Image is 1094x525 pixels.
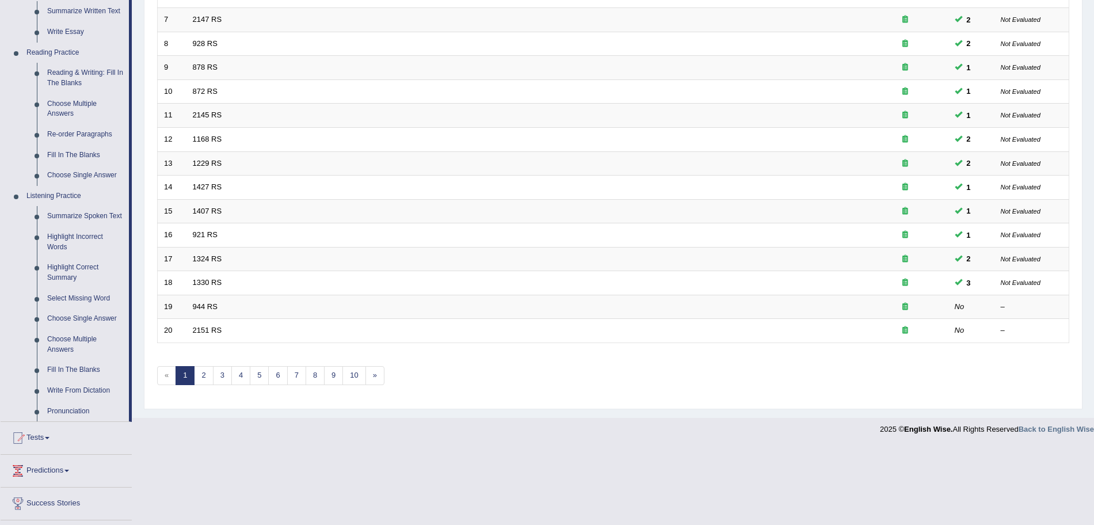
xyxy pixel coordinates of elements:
a: 4 [231,366,250,385]
td: 7 [158,8,186,32]
span: « [157,366,176,385]
span: You can still take this question [962,253,975,265]
a: 878 RS [193,63,218,71]
em: No [955,302,965,311]
td: 10 [158,79,186,104]
a: Choose Multiple Answers [42,329,129,360]
small: Not Evaluated [1001,136,1040,143]
a: 1330 RS [193,278,222,287]
a: 10 [342,366,365,385]
small: Not Evaluated [1001,184,1040,191]
span: You can still take this question [962,205,975,217]
a: 2151 RS [193,326,222,334]
a: Choose Single Answer [42,165,129,186]
a: 1168 RS [193,135,222,143]
td: 12 [158,127,186,151]
td: 14 [158,176,186,200]
div: Exam occurring question [868,277,942,288]
a: Write Essay [42,22,129,43]
div: Exam occurring question [868,254,942,265]
a: Re-order Paragraphs [42,124,129,145]
a: Listening Practice [21,186,129,207]
a: Reading & Writing: Fill In The Blanks [42,63,129,93]
div: Exam occurring question [868,39,942,50]
td: 17 [158,247,186,271]
td: 20 [158,319,186,343]
div: Exam occurring question [868,14,942,25]
span: You can still take this question [962,157,975,169]
a: Choose Multiple Answers [42,94,129,124]
span: You can still take this question [962,14,975,26]
div: – [1001,302,1063,313]
span: You can still take this question [962,229,975,241]
a: 8 [306,366,325,385]
a: Select Missing Word [42,288,129,309]
span: You can still take this question [962,109,975,121]
a: Back to English Wise [1019,425,1094,433]
div: Exam occurring question [868,110,942,121]
a: Highlight Incorrect Words [42,227,129,257]
small: Not Evaluated [1001,256,1040,262]
div: 2025 © All Rights Reserved [880,418,1094,435]
em: No [955,326,965,334]
a: 5 [250,366,269,385]
td: 11 [158,104,186,128]
div: Exam occurring question [868,206,942,217]
a: 928 RS [193,39,218,48]
small: Not Evaluated [1001,231,1040,238]
a: Write From Dictation [42,381,129,401]
a: 2147 RS [193,15,222,24]
div: – [1001,325,1063,336]
a: 6 [268,366,287,385]
strong: English Wise. [904,425,952,433]
div: Exam occurring question [868,325,942,336]
a: 2 [194,366,213,385]
a: 1407 RS [193,207,222,215]
td: 16 [158,223,186,248]
div: Exam occurring question [868,62,942,73]
span: You can still take this question [962,277,975,289]
a: Fill In The Blanks [42,360,129,381]
td: 19 [158,295,186,319]
a: Choose Single Answer [42,309,129,329]
td: 18 [158,271,186,295]
a: Pronunciation [42,401,129,422]
a: 921 RS [193,230,218,239]
small: Not Evaluated [1001,64,1040,71]
a: Predictions [1,455,132,484]
td: 13 [158,151,186,176]
a: Fill In The Blanks [42,145,129,166]
div: Exam occurring question [868,158,942,169]
small: Not Evaluated [1001,40,1040,47]
a: 1229 RS [193,159,222,168]
a: Summarize Spoken Text [42,206,129,227]
span: You can still take this question [962,133,975,145]
div: Exam occurring question [868,230,942,241]
a: 872 RS [193,87,218,96]
div: Exam occurring question [868,182,942,193]
a: 7 [287,366,306,385]
a: Success Stories [1,488,132,516]
span: You can still take this question [962,37,975,50]
span: You can still take this question [962,62,975,74]
small: Not Evaluated [1001,88,1040,95]
a: » [365,366,384,385]
small: Not Evaluated [1001,112,1040,119]
span: You can still take this question [962,181,975,193]
a: 944 RS [193,302,218,311]
a: Summarize Written Text [42,1,129,22]
a: 1324 RS [193,254,222,263]
a: 2145 RS [193,111,222,119]
a: 9 [324,366,343,385]
a: Highlight Correct Summary [42,257,129,288]
div: Exam occurring question [868,134,942,145]
td: 8 [158,32,186,56]
a: 3 [213,366,232,385]
small: Not Evaluated [1001,16,1040,23]
td: 15 [158,199,186,223]
a: Reading Practice [21,43,129,63]
a: 1 [176,366,195,385]
a: 1427 RS [193,182,222,191]
a: Tests [1,422,132,451]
